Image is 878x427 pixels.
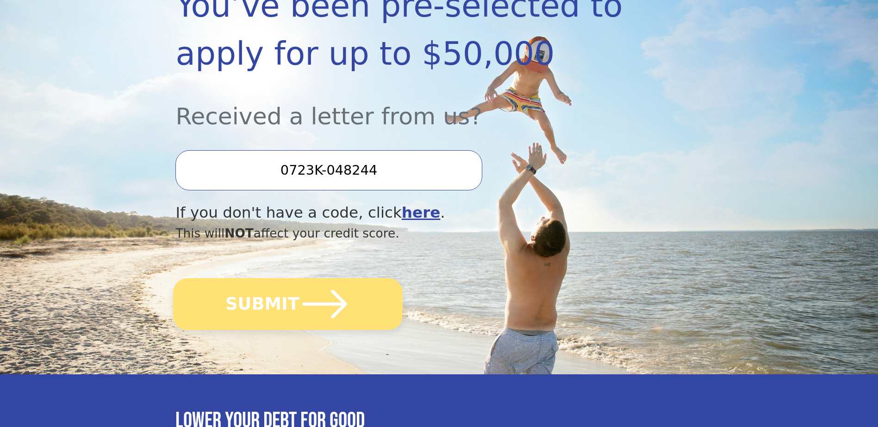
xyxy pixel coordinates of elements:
[402,204,441,221] a: here
[175,150,482,190] input: Enter your Offer Code:
[175,78,623,134] div: Received a letter from us?
[175,224,623,243] div: This will affect your credit score.
[175,201,623,224] div: If you don't have a code, click .
[174,278,403,330] button: SUBMIT
[224,226,254,240] span: NOT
